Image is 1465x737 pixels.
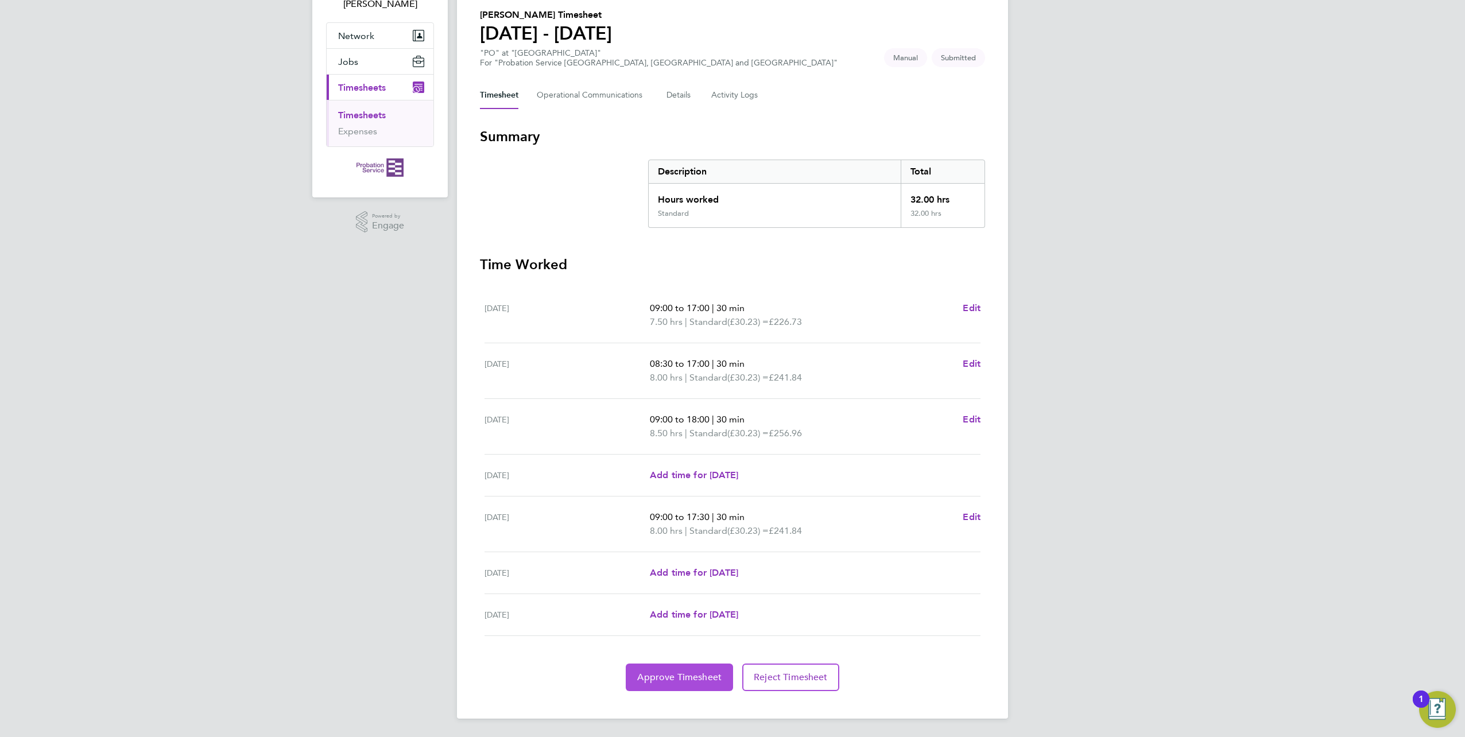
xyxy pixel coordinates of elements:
[727,316,769,327] span: (£30.23) =
[658,209,689,218] div: Standard
[884,48,927,67] span: This timesheet was manually created.
[356,211,405,233] a: Powered byEngage
[963,413,980,426] a: Edit
[485,510,650,538] div: [DATE]
[963,357,980,371] a: Edit
[689,371,727,385] span: Standard
[712,511,714,522] span: |
[650,511,710,522] span: 09:00 to 17:30
[485,301,650,329] div: [DATE]
[712,302,714,313] span: |
[727,525,769,536] span: (£30.23) =
[901,160,985,183] div: Total
[480,82,518,109] button: Timesheet
[649,184,901,209] div: Hours worked
[356,158,403,177] img: probationservice-logo-retina.png
[666,82,693,109] button: Details
[727,428,769,439] span: (£30.23) =
[963,358,980,369] span: Edit
[650,372,683,383] span: 8.00 hrs
[716,302,745,313] span: 30 min
[963,510,980,524] a: Edit
[480,48,838,68] div: "PO" at "[GEOGRAPHIC_DATA]"
[650,358,710,369] span: 08:30 to 17:00
[689,315,727,329] span: Standard
[689,426,727,440] span: Standard
[327,49,433,74] button: Jobs
[769,428,802,439] span: £256.96
[689,524,727,538] span: Standard
[626,664,733,691] button: Approve Timesheet
[716,511,745,522] span: 30 min
[650,567,738,578] span: Add time for [DATE]
[901,209,985,227] div: 32.00 hrs
[712,358,714,369] span: |
[650,470,738,480] span: Add time for [DATE]
[485,413,650,440] div: [DATE]
[480,127,985,691] section: Timesheet
[648,160,985,228] div: Summary
[338,56,358,67] span: Jobs
[727,372,769,383] span: (£30.23) =
[769,525,802,536] span: £241.84
[649,160,901,183] div: Description
[963,301,980,315] a: Edit
[769,372,802,383] span: £241.84
[372,211,404,221] span: Powered by
[685,525,687,536] span: |
[650,608,738,622] a: Add time for [DATE]
[485,357,650,385] div: [DATE]
[338,30,374,41] span: Network
[712,414,714,425] span: |
[650,316,683,327] span: 7.50 hrs
[716,414,745,425] span: 30 min
[742,664,839,691] button: Reject Timesheet
[963,414,980,425] span: Edit
[650,414,710,425] span: 09:00 to 18:00
[480,8,612,22] h2: [PERSON_NAME] Timesheet
[327,23,433,48] button: Network
[480,58,838,68] div: For "Probation Service [GEOGRAPHIC_DATA], [GEOGRAPHIC_DATA] and [GEOGRAPHIC_DATA]"
[650,609,738,620] span: Add time for [DATE]
[650,428,683,439] span: 8.50 hrs
[637,672,722,683] span: Approve Timesheet
[485,566,650,580] div: [DATE]
[963,302,980,313] span: Edit
[327,100,433,146] div: Timesheets
[326,158,434,177] a: Go to home page
[480,22,612,45] h1: [DATE] - [DATE]
[901,184,985,209] div: 32.00 hrs
[932,48,985,67] span: This timesheet is Submitted.
[754,672,828,683] span: Reject Timesheet
[711,82,759,109] button: Activity Logs
[485,608,650,622] div: [DATE]
[485,468,650,482] div: [DATE]
[685,316,687,327] span: |
[480,255,985,274] h3: Time Worked
[685,428,687,439] span: |
[716,358,745,369] span: 30 min
[769,316,802,327] span: £226.73
[338,126,377,137] a: Expenses
[650,525,683,536] span: 8.00 hrs
[685,372,687,383] span: |
[338,110,386,121] a: Timesheets
[650,566,738,580] a: Add time for [DATE]
[372,221,404,231] span: Engage
[327,75,433,100] button: Timesheets
[650,302,710,313] span: 09:00 to 17:00
[1419,699,1424,714] div: 1
[1419,691,1456,728] button: Open Resource Center, 1 new notification
[537,82,648,109] button: Operational Communications
[338,82,386,93] span: Timesheets
[650,468,738,482] a: Add time for [DATE]
[480,127,985,146] h3: Summary
[963,511,980,522] span: Edit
